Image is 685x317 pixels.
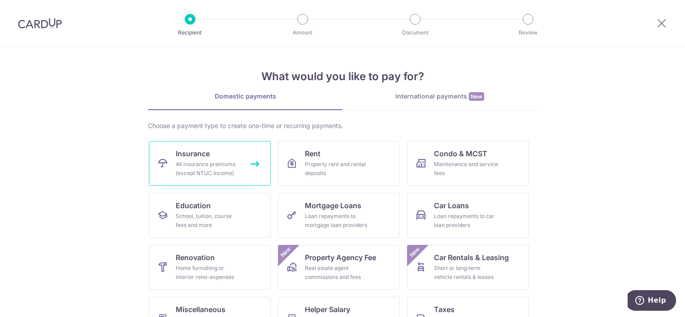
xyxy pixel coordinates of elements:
[305,212,369,230] div: Loan repayments to mortgage loan providers
[176,212,240,230] div: School, tuition, course fees and more
[469,92,484,101] span: New
[305,160,369,178] div: Property rent and rental deposits
[149,193,271,238] a: EducationSchool, tuition, course fees and more
[434,252,509,263] span: Car Rentals & Leasing
[20,6,39,14] span: Help
[305,148,321,159] span: Rent
[278,193,400,238] a: Mortgage LoansLoan repayments to mortgage loan providers
[176,264,240,282] div: Home furnishing or interior reno-expenses
[148,92,342,101] div: Domestic payments
[407,245,529,290] a: Car Rentals & LeasingShort or long‑term vehicle rentals & leasesNew
[407,193,529,238] a: Car LoansLoan repayments to car loan providers
[434,200,469,211] span: Car Loans
[305,252,376,263] span: Property Agency Fee
[305,200,361,211] span: Mortgage Loans
[149,141,271,186] a: InsuranceAll insurance premiums (except NTUC Income)
[278,245,293,260] span: New
[148,121,537,130] div: Choose a payment type to create one-time or recurring payments.
[176,148,210,159] span: Insurance
[176,160,240,178] div: All insurance premiums (except NTUC Income)
[269,28,336,37] p: Amount
[434,160,499,178] div: Maintenance and service fees
[278,245,400,290] a: Property Agency FeeReal estate agent commissions and feesNew
[18,18,62,29] img: CardUp
[495,28,561,37] p: Review
[305,264,369,282] div: Real estate agent commissions and fees
[176,304,225,315] span: Miscellaneous
[305,304,350,315] span: Helper Salary
[434,304,455,315] span: Taxes
[434,264,499,282] div: Short or long‑term vehicle rentals & leases
[176,252,215,263] span: Renovation
[434,212,499,230] div: Loan repayments to car loan providers
[382,28,448,37] p: Document
[342,92,537,101] div: International payments
[628,290,676,313] iframe: Opens a widget where you can find more information
[157,28,223,37] p: Recipient
[278,141,400,186] a: RentProperty rent and rental deposits
[148,69,537,85] h4: What would you like to pay for?
[434,148,487,159] span: Condo & MCST
[176,200,211,211] span: Education
[149,245,271,290] a: RenovationHome furnishing or interior reno-expenses
[408,245,422,260] span: New
[407,141,529,186] a: Condo & MCSTMaintenance and service fees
